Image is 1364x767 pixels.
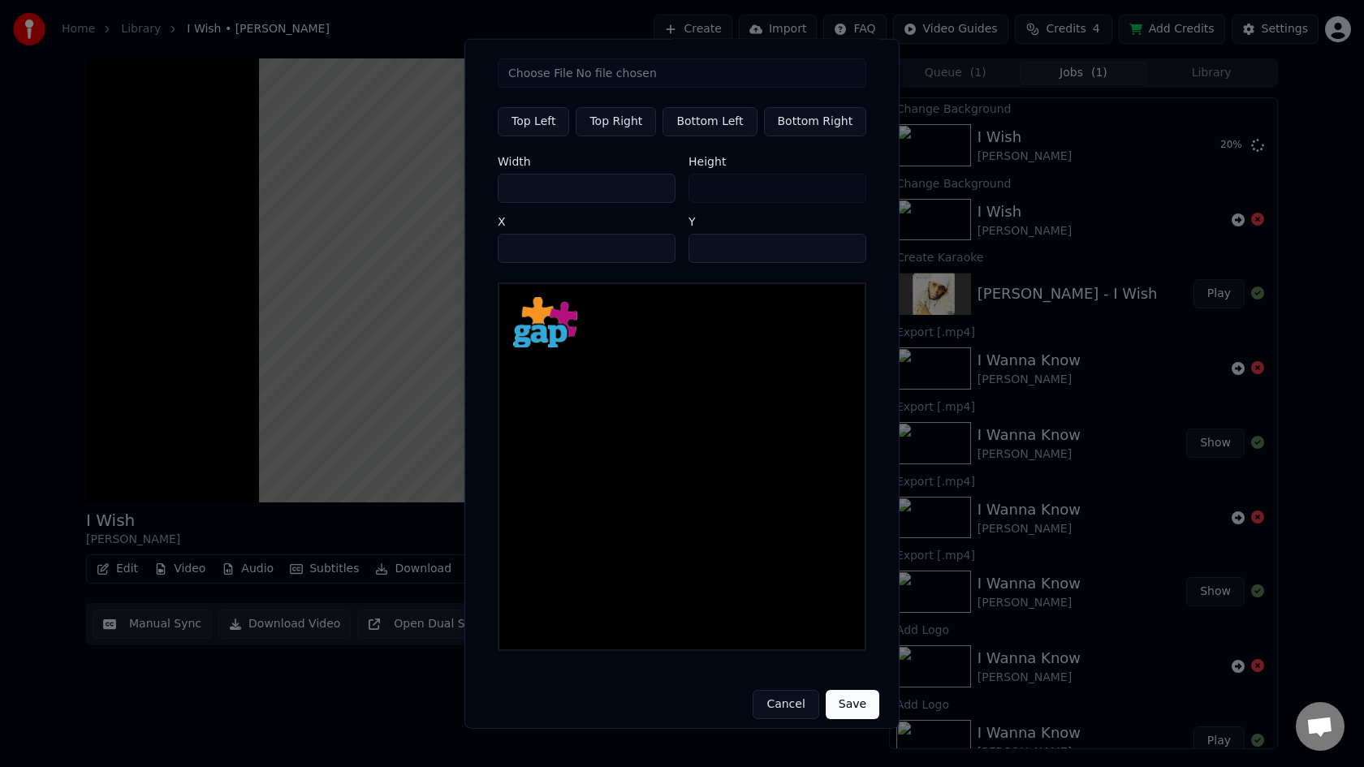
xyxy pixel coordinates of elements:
[688,155,866,166] label: Height
[498,106,569,136] button: Top Left
[663,106,757,136] button: Bottom Left
[498,155,676,166] label: Width
[498,215,676,226] label: X
[826,689,879,718] button: Save
[763,106,866,136] button: Bottom Right
[753,689,818,718] button: Cancel
[688,215,866,226] label: Y
[576,106,656,136] button: Top Right
[513,297,577,347] img: Logo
